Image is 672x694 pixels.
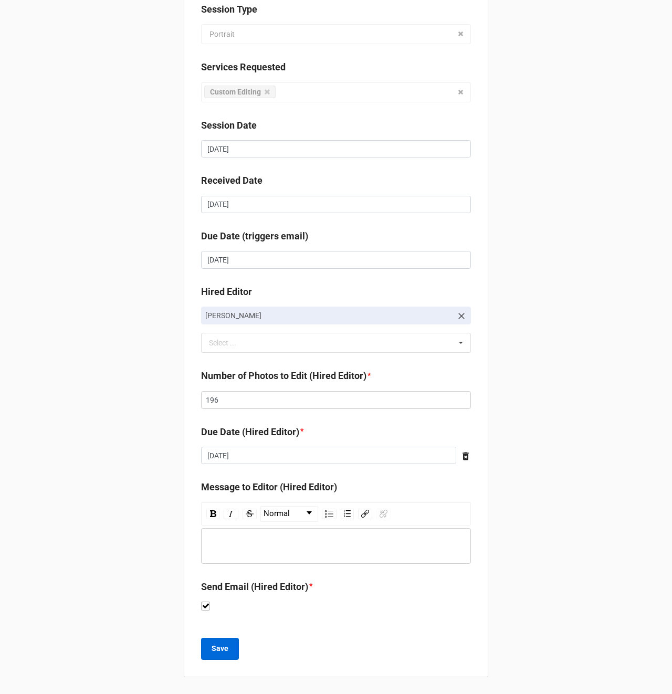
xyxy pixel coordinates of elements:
[264,508,290,520] span: Normal
[201,447,456,465] input: Date
[201,480,337,495] label: Message to Editor (Hired Editor)
[201,60,286,75] label: Services Requested
[201,196,471,214] input: Date
[201,140,471,158] input: Date
[201,118,257,133] label: Session Date
[201,2,257,17] label: Session Type
[376,509,391,519] div: Unlink
[260,506,318,522] div: rdw-dropdown
[358,509,372,519] div: Link
[201,369,366,383] label: Number of Photos to Edit (Hired Editor)
[212,643,228,654] b: Save
[243,509,257,519] div: Strikethrough
[206,337,251,349] div: Select ...
[206,509,219,519] div: Bold
[261,507,318,521] a: Block Type
[201,173,262,188] label: Received Date
[205,310,452,321] p: [PERSON_NAME]
[201,638,239,660] button: Save
[356,506,393,522] div: rdw-link-control
[322,509,337,519] div: Unordered
[341,509,354,519] div: Ordered
[201,425,299,439] label: Due Date (Hired Editor)
[201,229,308,244] label: Due Date (triggers email)
[201,502,471,564] div: rdw-wrapper
[201,502,471,525] div: rdw-toolbar
[201,285,252,299] label: Hired Editor
[201,580,308,594] label: Send Email (Hired Editor)
[204,506,259,522] div: rdw-inline-control
[259,506,320,522] div: rdw-block-control
[206,540,466,552] div: rdw-editor
[201,251,471,269] input: Date
[224,509,238,519] div: Italic
[320,506,356,522] div: rdw-list-control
